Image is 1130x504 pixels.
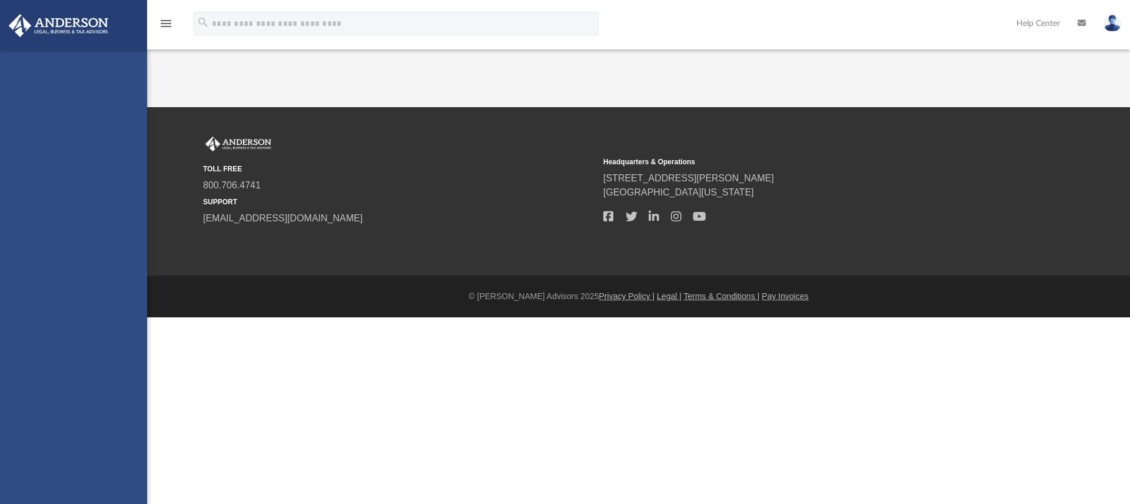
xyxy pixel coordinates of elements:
a: menu [159,22,173,31]
a: Pay Invoices [762,291,808,301]
i: search [197,16,210,29]
i: menu [159,16,173,31]
div: © [PERSON_NAME] Advisors 2025 [147,290,1130,303]
a: Terms & Conditions | [684,291,760,301]
a: 800.706.4741 [203,180,261,190]
a: Privacy Policy | [599,291,655,301]
a: [STREET_ADDRESS][PERSON_NAME] [603,173,774,183]
img: Anderson Advisors Platinum Portal [203,137,274,152]
a: Legal | [657,291,682,301]
a: [GEOGRAPHIC_DATA][US_STATE] [603,187,754,197]
img: User Pic [1104,15,1121,32]
a: [EMAIL_ADDRESS][DOMAIN_NAME] [203,213,363,223]
img: Anderson Advisors Platinum Portal [5,14,112,37]
small: Headquarters & Operations [603,157,995,167]
small: TOLL FREE [203,164,595,174]
small: SUPPORT [203,197,595,207]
